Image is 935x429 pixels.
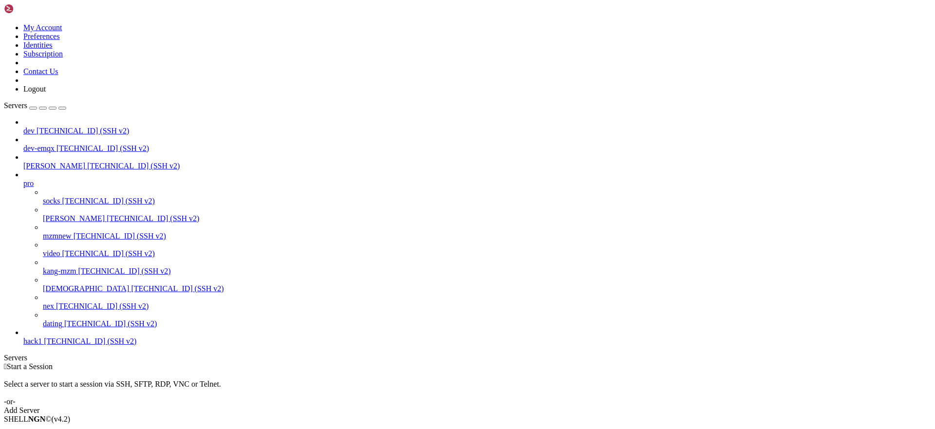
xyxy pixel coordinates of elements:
[23,144,931,153] a: dev-emqx [TECHNICAL_ID] (SSH v2)
[87,162,180,170] span: [TECHNICAL_ID] (SSH v2)
[4,101,66,110] a: Servers
[4,362,7,371] span: 
[23,170,931,328] li: pro
[23,67,58,75] a: Contact Us
[4,101,27,110] span: Servers
[23,23,62,32] a: My Account
[23,328,931,346] li: hack1 [TECHNICAL_ID] (SSH v2)
[62,249,155,258] span: [TECHNICAL_ID] (SSH v2)
[43,302,931,311] a: nex [TECHNICAL_ID] (SSH v2)
[23,337,42,345] span: hack1
[23,144,55,152] span: dev-emqx
[4,4,60,14] img: Shellngn
[23,337,931,346] a: hack1 [TECHNICAL_ID] (SSH v2)
[43,223,931,241] li: mzmnew [TECHNICAL_ID] (SSH v2)
[43,319,62,328] span: dating
[78,267,170,275] span: [TECHNICAL_ID] (SSH v2)
[23,135,931,153] li: dev-emqx [TECHNICAL_ID] (SSH v2)
[43,284,129,293] span: [DEMOGRAPHIC_DATA]
[74,232,166,240] span: [TECHNICAL_ID] (SSH v2)
[43,188,931,205] li: socks [TECHNICAL_ID] (SSH v2)
[7,362,53,371] span: Start a Session
[52,415,71,423] span: 4.2.0
[43,241,931,258] li: video [TECHNICAL_ID] (SSH v2)
[43,197,60,205] span: socks
[43,249,60,258] span: video
[23,179,34,187] span: pro
[43,205,931,223] li: [PERSON_NAME] [TECHNICAL_ID] (SSH v2)
[23,118,931,135] li: dev [TECHNICAL_ID] (SSH v2)
[23,32,60,40] a: Preferences
[23,179,931,188] a: pro
[23,127,35,135] span: dev
[43,302,54,310] span: nex
[4,371,931,406] div: Select a server to start a session via SSH, SFTP, RDP, VNC or Telnet. -or-
[43,311,931,328] li: dating [TECHNICAL_ID] (SSH v2)
[23,162,931,170] a: [PERSON_NAME] [TECHNICAL_ID] (SSH v2)
[62,197,155,205] span: [TECHNICAL_ID] (SSH v2)
[43,249,931,258] a: video [TECHNICAL_ID] (SSH v2)
[43,258,931,276] li: kang-mzm [TECHNICAL_ID] (SSH v2)
[43,276,931,293] li: [DEMOGRAPHIC_DATA] [TECHNICAL_ID] (SSH v2)
[64,319,157,328] span: [TECHNICAL_ID] (SSH v2)
[4,354,931,362] div: Servers
[56,144,149,152] span: [TECHNICAL_ID] (SSH v2)
[56,302,149,310] span: [TECHNICAL_ID] (SSH v2)
[43,232,72,240] span: mzmnew
[23,153,931,170] li: [PERSON_NAME] [TECHNICAL_ID] (SSH v2)
[43,284,931,293] a: [DEMOGRAPHIC_DATA] [TECHNICAL_ID] (SSH v2)
[23,41,53,49] a: Identities
[23,50,63,58] a: Subscription
[4,415,70,423] span: SHELL ©
[23,127,931,135] a: dev [TECHNICAL_ID] (SSH v2)
[131,284,224,293] span: [TECHNICAL_ID] (SSH v2)
[28,415,46,423] b: NGN
[43,214,105,223] span: [PERSON_NAME]
[43,232,931,241] a: mzmnew [TECHNICAL_ID] (SSH v2)
[44,337,136,345] span: [TECHNICAL_ID] (SSH v2)
[43,214,931,223] a: [PERSON_NAME] [TECHNICAL_ID] (SSH v2)
[4,406,931,415] div: Add Server
[43,267,76,275] span: kang-mzm
[37,127,129,135] span: [TECHNICAL_ID] (SSH v2)
[43,267,931,276] a: kang-mzm [TECHNICAL_ID] (SSH v2)
[43,197,931,205] a: socks [TECHNICAL_ID] (SSH v2)
[43,293,931,311] li: nex [TECHNICAL_ID] (SSH v2)
[23,85,46,93] a: Logout
[107,214,199,223] span: [TECHNICAL_ID] (SSH v2)
[23,162,85,170] span: [PERSON_NAME]
[43,319,931,328] a: dating [TECHNICAL_ID] (SSH v2)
